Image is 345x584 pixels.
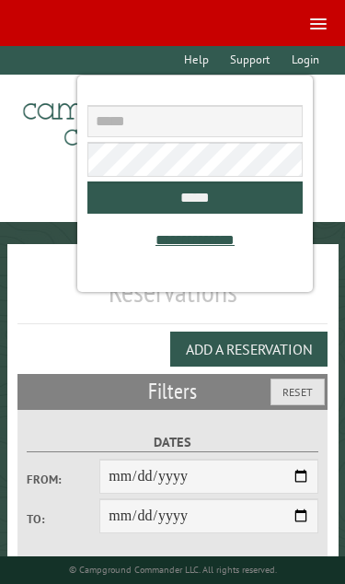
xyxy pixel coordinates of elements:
small: © Campground Commander LLC. All rights reserved. [69,564,277,576]
a: Login [282,46,328,75]
img: Campground Commander [17,82,247,154]
label: Dates [27,432,318,453]
label: To: [27,510,99,528]
h1: Reservations [17,274,328,324]
label: From: [27,471,99,488]
h2: Filters [17,374,328,409]
a: Help [176,46,218,75]
button: Add a Reservation [170,332,328,367]
a: Support [222,46,279,75]
button: Reset [270,379,325,405]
